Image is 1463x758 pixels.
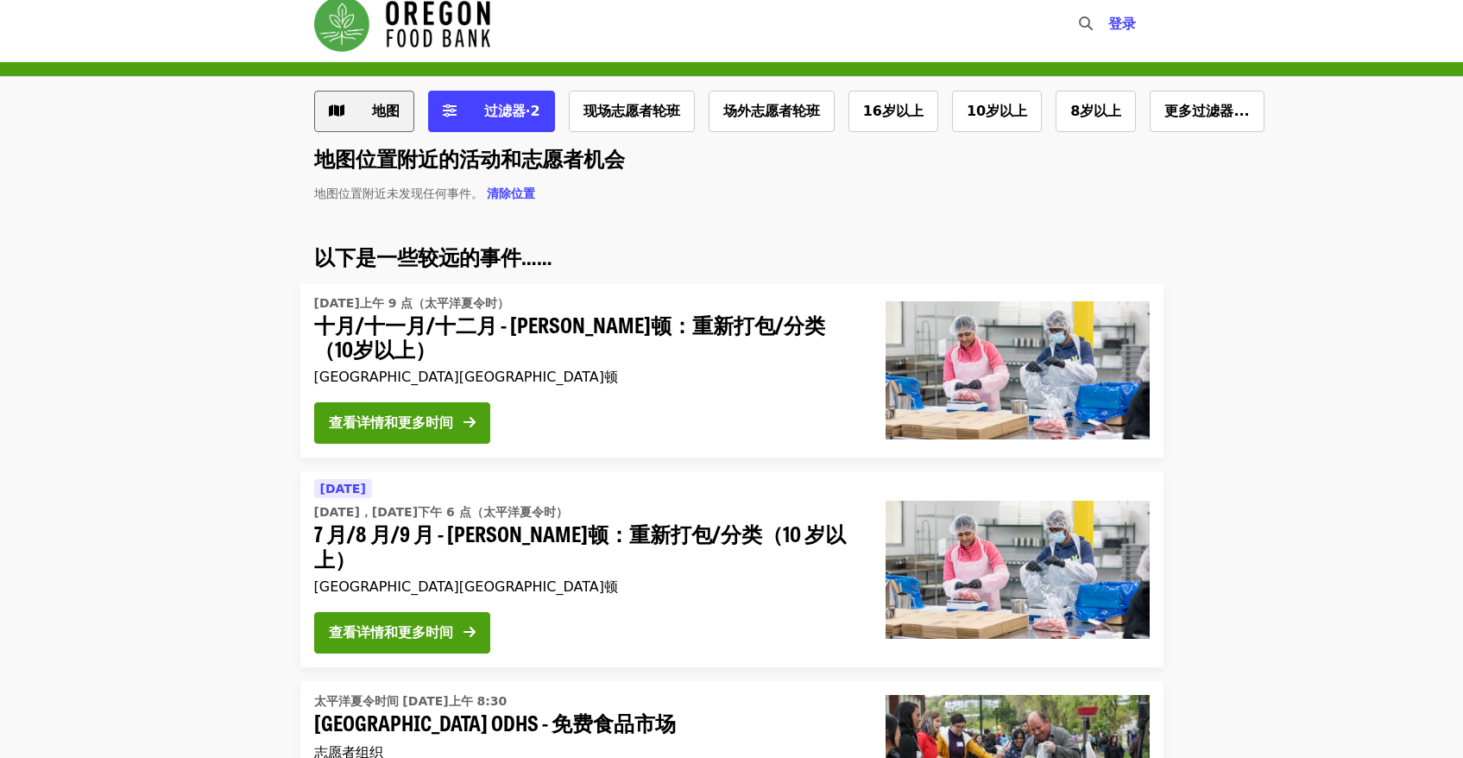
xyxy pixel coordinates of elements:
i: 搜索图标 [1079,16,1093,32]
input: 搜索 [1103,3,1117,45]
font: 10岁以上 [967,103,1027,119]
img: 十月/十一月/十二月 - 比弗顿：由俄勒冈州食品银行组织的重新包装/分类（10岁以上） [886,301,1150,439]
button: 清除位置 [487,185,535,203]
font: 8岁以上 [1070,103,1121,119]
font: 太平洋夏令时间 [DATE]上午 8:30 [314,694,508,708]
font: 更多过滤器... [1164,103,1249,119]
font: 地图位置附近未发现任何事件。 [314,186,483,200]
button: 查看详情和更多时间 [314,402,490,444]
a: 查看“十月/十一月/十二月 - 比弗顿：重新打包/分类（10岁以上）”的详细信息 [300,283,1163,458]
font: 地图 [372,103,400,119]
button: 10岁以上 [952,91,1042,132]
font: [GEOGRAPHIC_DATA] ODHS - 免费食品市场 [314,707,676,737]
font: 7 月/8 月/9 月 - [PERSON_NAME]顿：重新打包/分类（10 岁以上） [314,518,846,573]
i: 地图图标 [329,103,344,119]
button: 更多过滤器... [1150,91,1264,132]
button: 8岁以上 [1056,91,1136,132]
font: 以下是一些较远的事件…… [314,241,552,271]
font: [GEOGRAPHIC_DATA][GEOGRAPHIC_DATA]顿 [314,578,618,595]
font: 查看详情和更多时间 [329,414,453,431]
button: 现场志愿者轮班 [569,91,695,132]
button: 16岁以上 [848,91,938,132]
font: [DATE]，[DATE]下午 6 点（太平洋夏令时） [314,505,568,519]
button: 登录 [1094,7,1150,41]
img: 7 月/8 月/9 月 - 比弗顿：由俄勒冈州食品银行组织的重新包装/分类（10 岁以上） [886,501,1150,639]
button: 场外志愿者轮班 [709,91,835,132]
font: 十月/十一月/十二月 - [PERSON_NAME]顿：重新打包/分类（10岁以上） [314,309,825,364]
button: 查看详情和更多时间 [314,612,490,654]
font: [GEOGRAPHIC_DATA][GEOGRAPHIC_DATA]顿 [314,369,618,385]
font: 查看详情和更多时间 [329,624,453,641]
font: [DATE]上午 9 点（太平洋夏令时） [314,296,510,310]
font: 现场志愿者轮班 [583,103,680,119]
font: 地图位置附近的活动和志愿者机会 [314,142,625,173]
i: 滑块-h 图标 [443,103,457,119]
button: 筛选条件（已选 2 个） [428,91,555,132]
font: 登录 [1108,16,1136,32]
a: 查看“7 月/8 月/9 月 - 比弗顿：重新打包/分类（10 岁以上）”的详细信息 [300,471,1163,667]
i: 向右箭头图标 [463,624,476,641]
font: 过滤器·2 [484,103,540,119]
font: [DATE] [320,482,366,496]
i: 向右箭头图标 [463,414,476,431]
font: 场外志愿者轮班 [723,103,820,119]
font: 清除位置 [487,186,535,200]
button: 显示地图视图 [314,91,414,132]
font: 16岁以上 [863,103,924,119]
